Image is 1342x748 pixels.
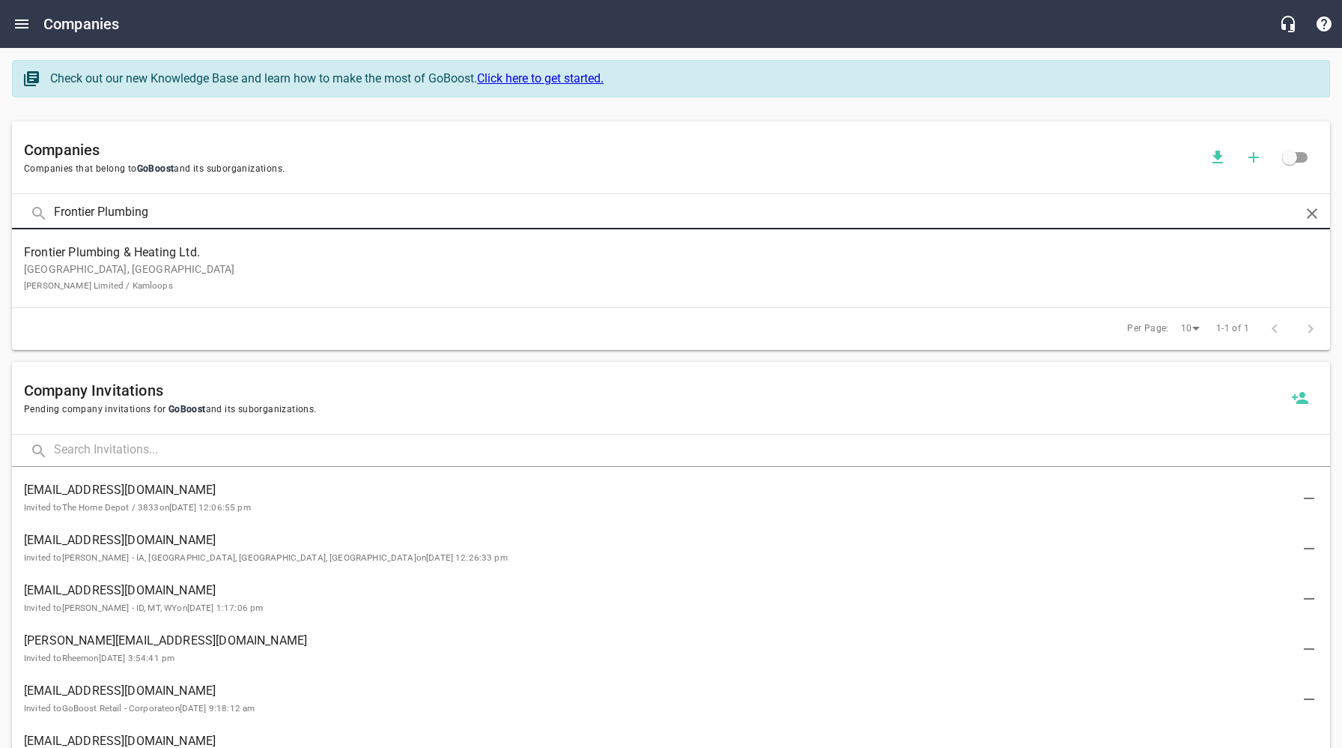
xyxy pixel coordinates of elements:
span: Companies that belong to and its suborganizations. [24,162,1200,177]
button: Add a new company [1236,139,1272,175]
span: [EMAIL_ADDRESS][DOMAIN_NAME] [24,682,1294,700]
h6: Company Invitations [24,378,1282,402]
small: Invited to GoBoost Retail - Corporate on [DATE] 9:18:12 am [24,703,255,714]
button: Live Chat [1270,6,1306,42]
span: Frontier Plumbing & Heating Ltd. [24,244,1294,262]
span: Per Page: [1127,322,1169,337]
button: Open drawer [4,6,40,42]
button: Delete Invitation [1291,531,1327,567]
span: Click to view all companies [1272,139,1308,175]
small: Invited to The Home Depot / 3833 on [DATE] 12:06:55 pm [24,502,251,513]
button: Delete Invitation [1291,581,1327,617]
a: Frontier Plumbing & Heating Ltd.[GEOGRAPHIC_DATA], [GEOGRAPHIC_DATA][PERSON_NAME] Limited / Kamloops [12,235,1330,301]
button: Delete Invitation [1291,681,1327,717]
input: Search Invitations... [54,435,1330,467]
a: Click here to get started. [477,71,604,85]
span: [EMAIL_ADDRESS][DOMAIN_NAME] [24,481,1294,499]
button: Download companies [1200,139,1236,175]
small: Invited to Rheem on [DATE] 3:54:41 pm [24,653,174,663]
div: 10 [1175,319,1205,339]
button: Invite a new company [1282,380,1318,416]
p: [GEOGRAPHIC_DATA], [GEOGRAPHIC_DATA] [24,262,1294,293]
span: [PERSON_NAME][EMAIL_ADDRESS][DOMAIN_NAME] [24,632,1294,650]
h6: Companies [24,138,1200,162]
span: [EMAIL_ADDRESS][DOMAIN_NAME] [24,531,1294,549]
small: [PERSON_NAME] Limited / Kamloops [24,280,173,291]
span: 1-1 of 1 [1216,322,1249,337]
small: Invited to [PERSON_NAME] - IA, [GEOGRAPHIC_DATA], [GEOGRAPHIC_DATA], [GEOGRAPHIC_DATA] on [DATE] ... [24,552,508,563]
button: Delete Invitation [1291,631,1327,667]
input: Search Companies... [54,197,1288,229]
span: Pending company invitations for and its suborganizations. [24,402,1282,417]
button: Support Portal [1306,6,1342,42]
button: Delete Invitation [1291,480,1327,516]
h6: Companies [43,12,119,36]
span: GoBoost [137,163,174,174]
small: Invited to [PERSON_NAME] - ID, MT, WY on [DATE] 1:17:06 pm [24,603,263,613]
div: Check out our new Knowledge Base and learn how to make the most of GoBoost. [50,70,1314,88]
span: [EMAIL_ADDRESS][DOMAIN_NAME] [24,582,1294,600]
span: GoBoost [166,404,205,414]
